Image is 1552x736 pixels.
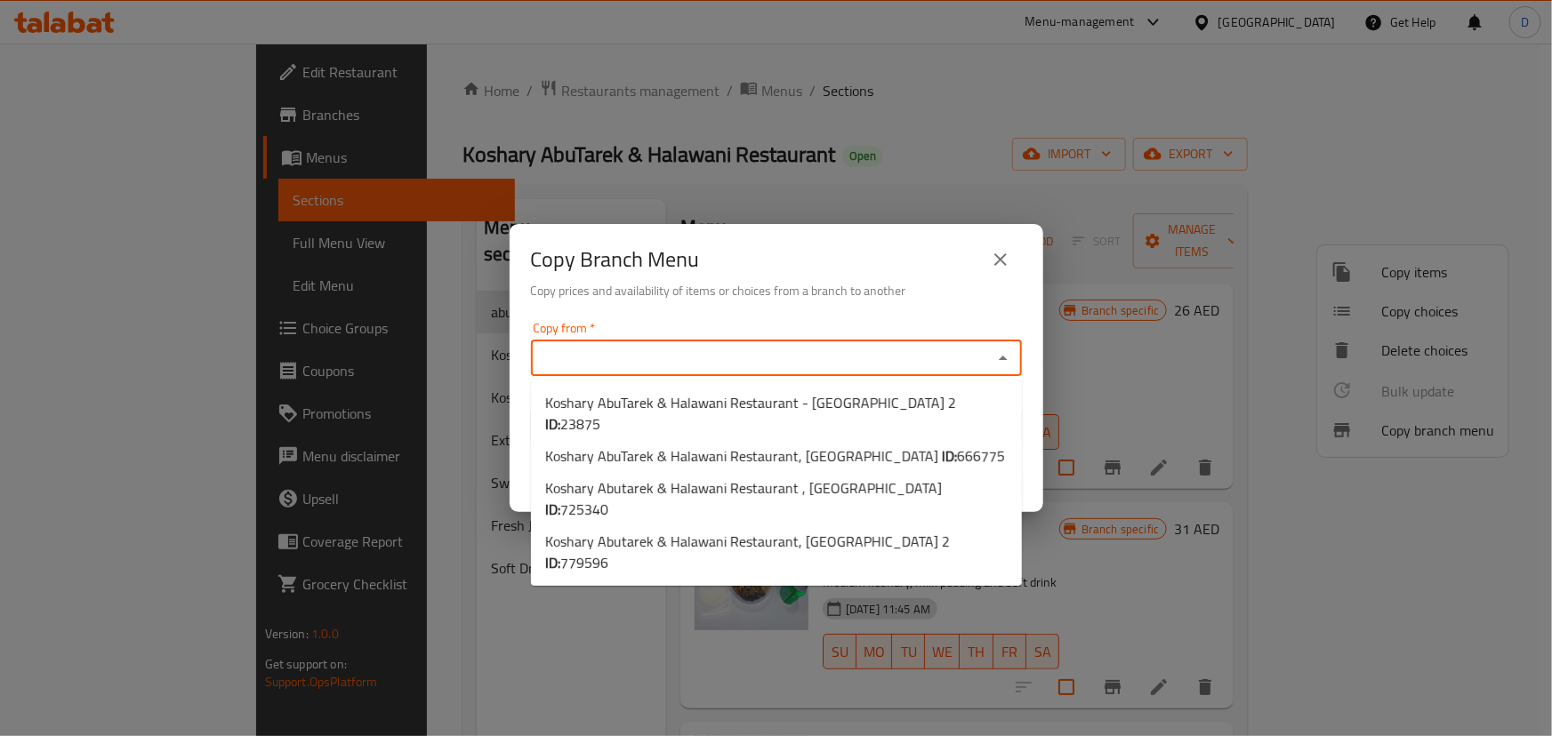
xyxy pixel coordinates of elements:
[545,549,560,576] b: ID:
[531,281,1022,300] h6: Copy prices and availability of items or choices from a branch to another
[991,346,1016,371] button: Close
[545,392,1008,435] span: Koshary AbuTarek & Halawani Restaurant - [GEOGRAPHIC_DATA] 2
[545,496,560,523] b: ID:
[560,549,608,576] span: 779596
[957,443,1005,469] span: 666775
[545,411,560,437] b: ID:
[560,496,608,523] span: 725340
[545,445,1005,467] span: Koshary AbuTarek & Halawani Restaurant, [GEOGRAPHIC_DATA]
[942,443,957,469] b: ID:
[545,477,1008,520] span: Koshary Abutarek & Halawani Restaurant , [GEOGRAPHIC_DATA]
[560,411,600,437] span: 23875
[979,238,1022,281] button: close
[545,531,1008,573] span: Koshary Abutarek & Halawani Restaurant, [GEOGRAPHIC_DATA] 2
[531,245,700,274] h2: Copy Branch Menu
